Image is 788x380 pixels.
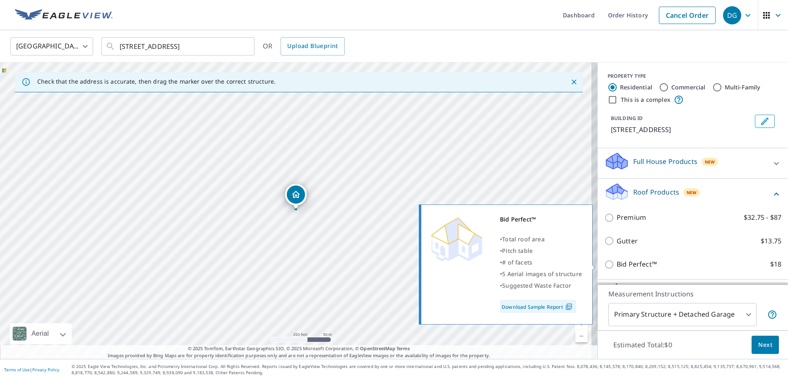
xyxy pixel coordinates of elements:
[671,83,706,91] label: Commercial
[744,212,781,223] p: $32.75 - $87
[621,96,670,104] label: This is a complex
[502,247,533,255] span: Pitch table
[281,37,344,55] a: Upload Blueprint
[611,115,643,122] p: BUILDING ID
[617,259,657,269] p: Bid Perfect™
[4,367,30,373] a: Terms of Use
[608,289,777,299] p: Measurement Instructions
[604,182,781,206] div: Roof ProductsNew
[607,336,679,354] p: Estimated Total: $0
[608,303,757,326] div: Primary Structure + Detached Garage
[502,281,571,289] span: Suggested Waste Factor
[502,258,532,266] span: # of facets
[500,268,582,280] div: •
[285,184,307,209] div: Dropped pin, building 1, Residential property, 5837 Oriole Ave Greendale, WI 53129
[500,214,582,225] div: Bid Perfect™
[500,245,582,257] div: •
[617,236,638,246] p: Gutter
[617,212,646,223] p: Premium
[770,259,781,269] p: $18
[72,363,784,376] p: © 2025 Eagle View Technologies, Inc. and Pictometry International Corp. All Rights Reserved. Repo...
[10,323,72,344] div: Aerial
[575,330,588,342] a: Current Level 17, Zoom Out
[428,214,485,263] img: Premium
[502,270,582,278] span: 5 Aerial images of structure
[633,156,697,166] p: Full House Products
[687,189,697,196] span: New
[761,236,781,246] p: $13.75
[611,125,752,135] p: [STREET_ADDRESS]
[500,233,582,245] div: •
[604,283,781,307] div: Solar ProductsNew
[608,72,778,80] div: PROPERTY TYPE
[569,77,579,87] button: Close
[620,83,652,91] label: Residential
[633,187,679,197] p: Roof Products
[10,35,93,58] div: [GEOGRAPHIC_DATA]
[120,35,238,58] input: Search by address or latitude-longitude
[37,78,276,85] p: Check that the address is accurate, then drag the marker over the correct structure.
[659,7,716,24] a: Cancel Order
[32,367,59,373] a: Privacy Policy
[725,83,761,91] label: Multi-Family
[396,345,410,351] a: Terms
[360,345,395,351] a: OpenStreetMap
[723,6,741,24] div: DG
[263,37,345,55] div: OR
[15,9,113,22] img: EV Logo
[502,235,545,243] span: Total roof area
[500,257,582,268] div: •
[755,115,775,128] button: Edit building 1
[758,340,772,350] span: Next
[500,300,576,313] a: Download Sample Report
[767,310,777,320] span: Your report will include the primary structure and a detached garage if one exists.
[188,345,410,352] span: © 2025 TomTom, Earthstar Geographics SIO, © 2025 Microsoft Corporation, ©
[287,41,338,51] span: Upload Blueprint
[604,152,781,175] div: Full House ProductsNew
[4,367,59,372] p: |
[752,336,779,354] button: Next
[29,323,51,344] div: Aerial
[500,280,582,291] div: •
[705,159,715,165] span: New
[563,303,574,310] img: Pdf Icon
